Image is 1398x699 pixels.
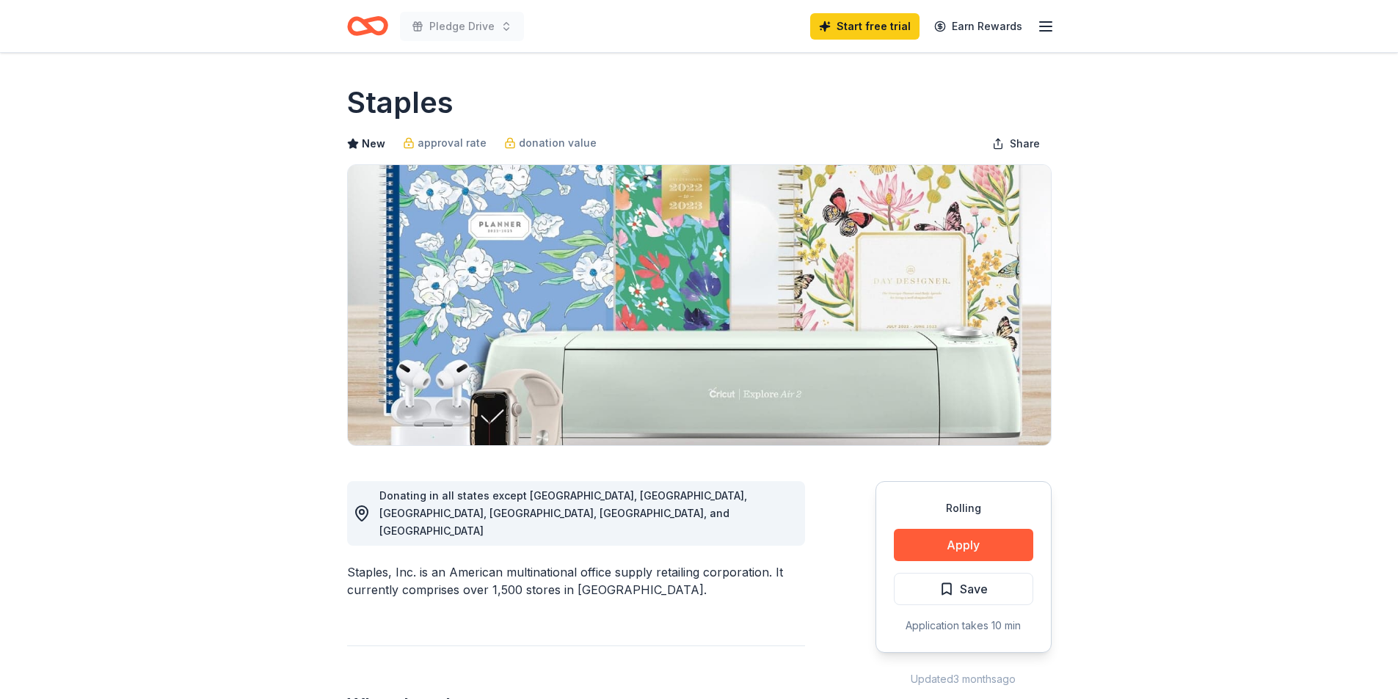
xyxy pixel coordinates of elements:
div: Rolling [894,499,1033,517]
span: Donating in all states except [GEOGRAPHIC_DATA], [GEOGRAPHIC_DATA], [GEOGRAPHIC_DATA], [GEOGRAPHI... [379,489,747,537]
span: Pledge Drive [429,18,495,35]
button: Pledge Drive [400,12,524,41]
a: Home [347,9,388,43]
img: Image for Staples [348,165,1051,445]
button: Apply [894,529,1033,561]
div: Staples, Inc. is an American multinational office supply retailing corporation. It currently comp... [347,563,805,599]
span: Save [960,579,988,599]
a: Start free trial [810,13,920,40]
div: Application takes 10 min [894,617,1033,634]
h1: Staples [347,82,454,123]
div: Updated 3 months ago [875,670,1052,688]
a: donation value [504,134,597,152]
button: Save [894,573,1033,605]
a: Earn Rewards [925,13,1031,40]
button: Share [980,129,1052,158]
span: approval rate [418,134,487,152]
span: donation value [519,134,597,152]
span: Share [1010,135,1040,153]
a: approval rate [403,134,487,152]
span: New [362,135,385,153]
